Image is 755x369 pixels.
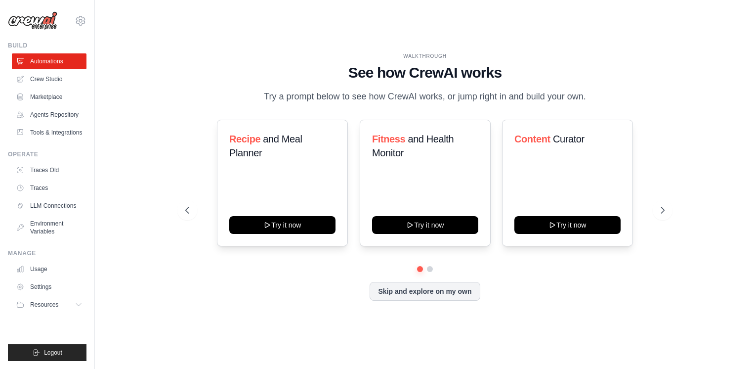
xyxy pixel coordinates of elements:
div: Build [8,42,86,49]
div: WALKTHROUGH [185,52,665,60]
a: Settings [12,279,86,295]
a: Automations [12,53,86,69]
button: Try it now [372,216,478,234]
span: Content [514,134,550,144]
div: Manage [8,249,86,257]
span: and Health Monitor [372,134,454,158]
a: Crew Studio [12,71,86,87]
button: Resources [12,297,86,313]
a: Agents Repository [12,107,86,123]
button: Try it now [514,216,621,234]
a: Traces Old [12,162,86,178]
a: Traces [12,180,86,196]
h1: See how CrewAI works [185,64,665,82]
div: Operate [8,150,86,158]
a: Tools & Integrations [12,125,86,140]
button: Try it now [229,216,336,234]
p: Try a prompt below to see how CrewAI works, or jump right in and build your own. [259,90,591,104]
span: Fitness [372,134,405,144]
span: Resources [30,301,58,309]
a: LLM Connections [12,198,86,214]
span: Curator [553,134,585,144]
a: Marketplace [12,89,86,105]
a: Usage [12,261,86,277]
span: Logout [44,349,62,357]
a: Environment Variables [12,216,86,239]
button: Logout [8,344,86,361]
span: Recipe [229,134,260,144]
span: and Meal Planner [229,134,302,158]
img: Logo [8,11,57,30]
button: Skip and explore on my own [370,282,480,301]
